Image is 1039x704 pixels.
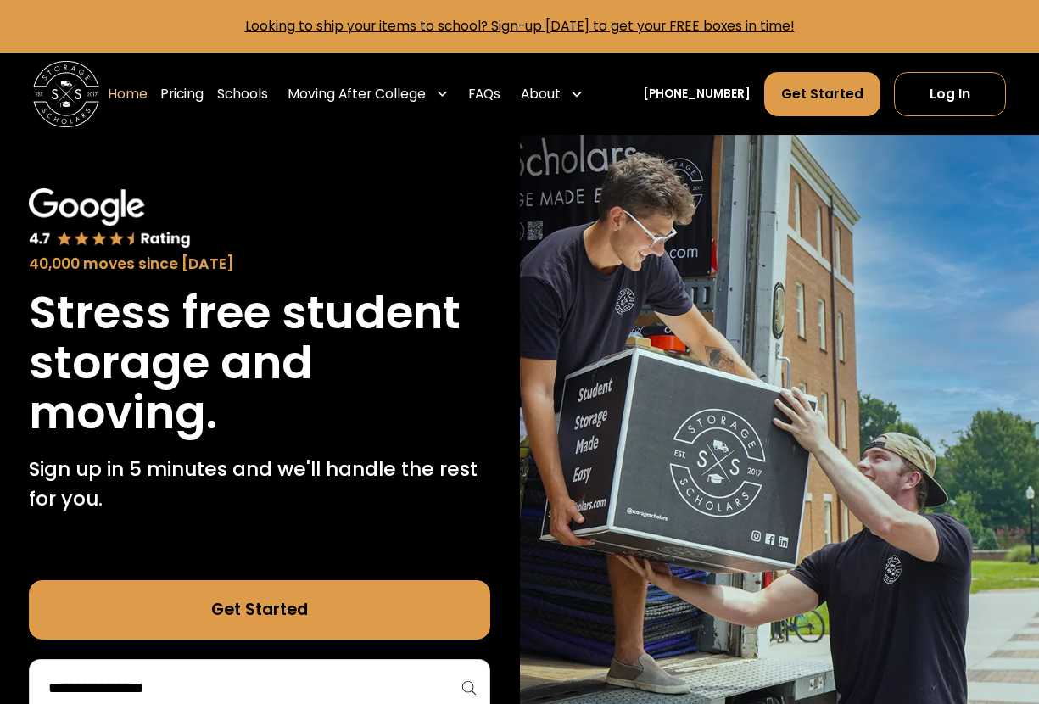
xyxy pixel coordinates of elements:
[894,72,1006,117] a: Log In
[33,61,99,127] a: home
[764,72,881,117] a: Get Started
[29,188,191,250] img: Google 4.7 star rating
[245,17,795,35] a: Looking to ship your items to school? Sign-up [DATE] to get your FREE boxes in time!
[521,84,561,103] div: About
[108,71,148,117] a: Home
[29,455,490,514] p: Sign up in 5 minutes and we'll handle the rest for you.
[643,86,751,103] a: [PHONE_NUMBER]
[29,253,490,275] div: 40,000 moves since [DATE]
[288,84,426,103] div: Moving After College
[33,61,99,127] img: Storage Scholars main logo
[29,580,490,640] a: Get Started
[281,71,455,117] div: Moving After College
[514,71,590,117] div: About
[29,288,490,438] h1: Stress free student storage and moving.
[160,71,204,117] a: Pricing
[217,71,268,117] a: Schools
[468,71,500,117] a: FAQs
